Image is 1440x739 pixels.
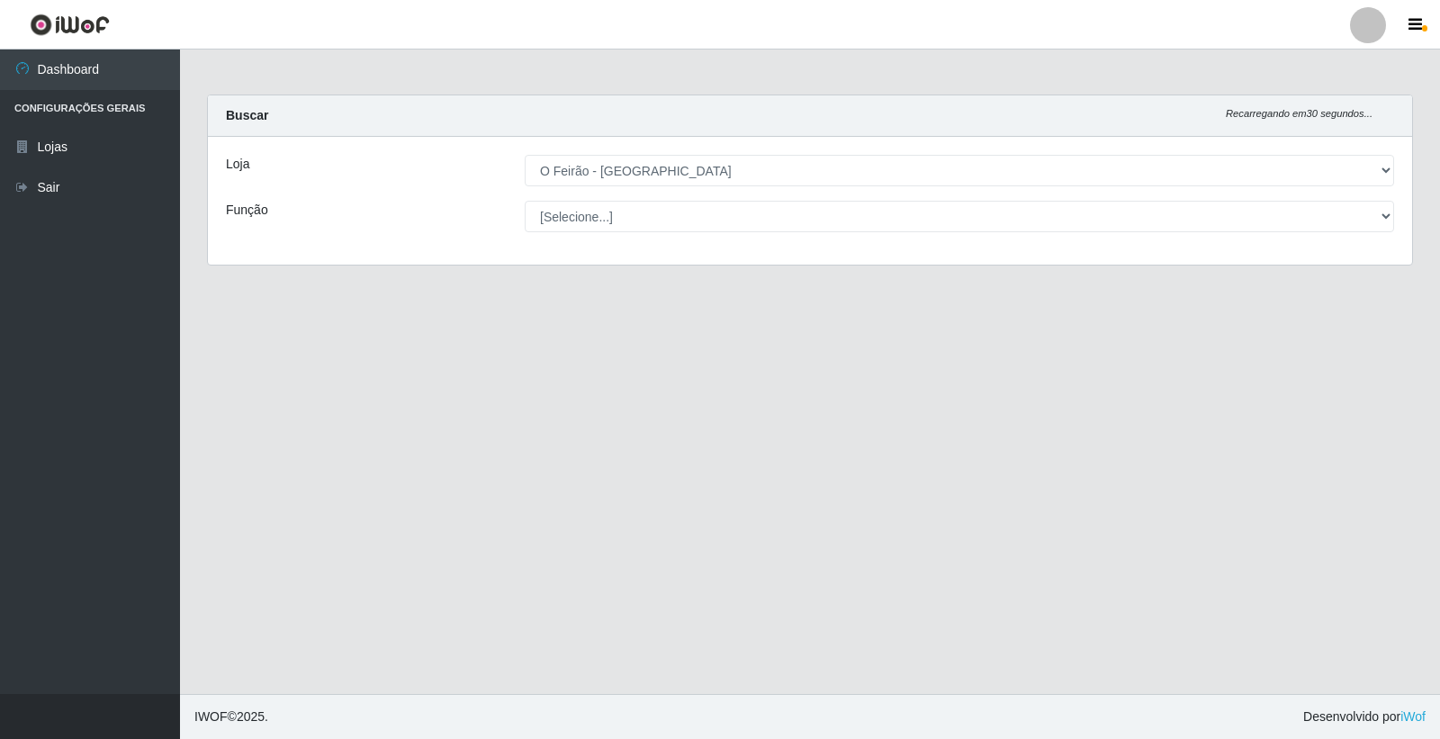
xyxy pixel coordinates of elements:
[1226,108,1372,119] i: Recarregando em 30 segundos...
[1303,707,1426,726] span: Desenvolvido por
[194,707,268,726] span: © 2025 .
[30,14,110,36] img: CoreUI Logo
[226,155,249,174] label: Loja
[226,108,268,122] strong: Buscar
[1400,709,1426,724] a: iWof
[194,709,228,724] span: IWOF
[226,201,268,220] label: Função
